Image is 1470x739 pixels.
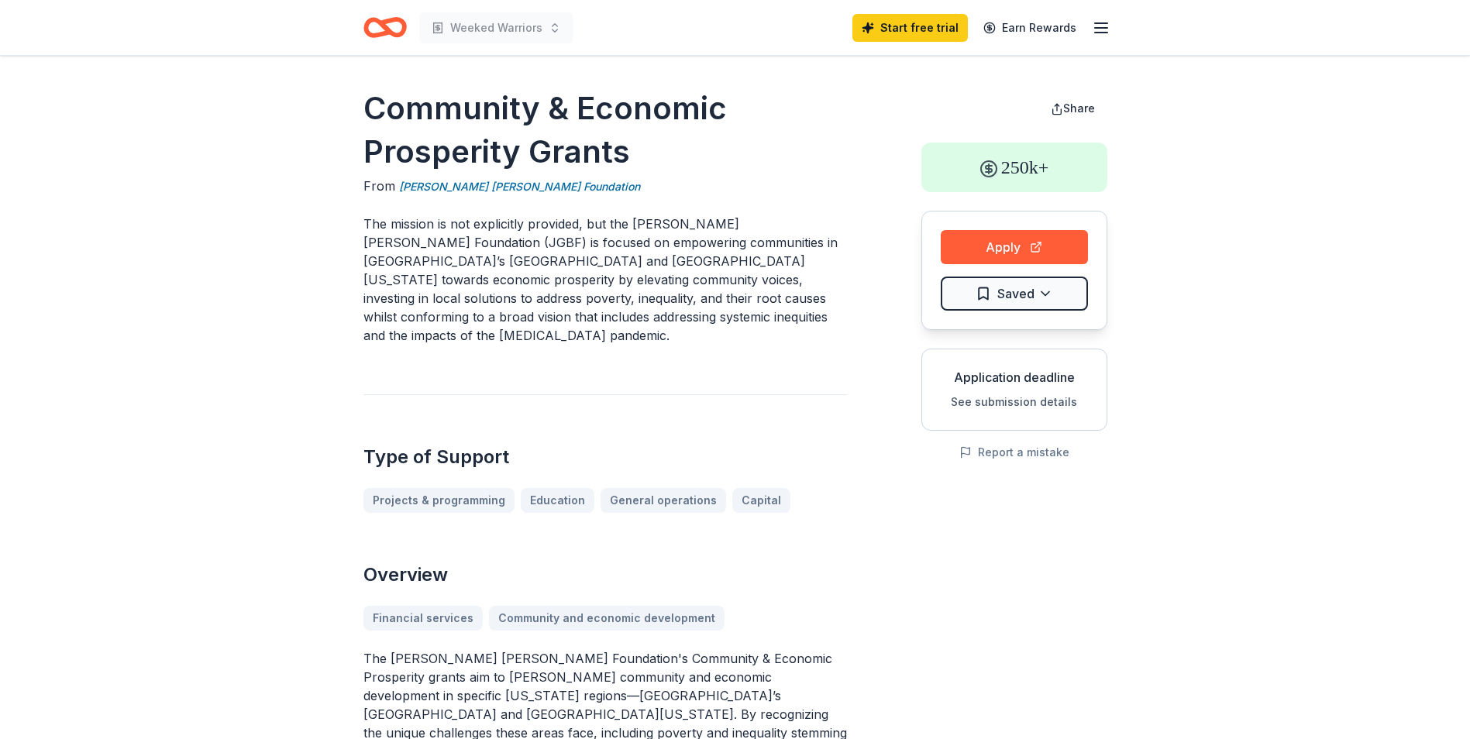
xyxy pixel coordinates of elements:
[1038,93,1107,124] button: Share
[363,9,407,46] a: Home
[732,488,790,513] a: Capital
[852,14,968,42] a: Start free trial
[941,230,1088,264] button: Apply
[959,443,1069,462] button: Report a mistake
[997,284,1035,304] span: Saved
[941,277,1088,311] button: Saved
[399,177,640,196] a: [PERSON_NAME] [PERSON_NAME] Foundation
[935,368,1094,387] div: Application deadline
[363,445,847,469] h2: Type of Support
[363,488,515,513] a: Projects & programming
[601,488,726,513] a: General operations
[1063,101,1095,115] span: Share
[521,488,594,513] a: Education
[363,177,847,196] div: From
[419,12,573,43] button: Weeked Warriors
[363,215,847,345] p: The mission is not explicitly provided, but the [PERSON_NAME] [PERSON_NAME] Foundation (JGBF) is ...
[363,87,847,174] h1: Community & Economic Prosperity Grants
[974,14,1086,42] a: Earn Rewards
[450,19,542,37] span: Weeked Warriors
[951,393,1077,411] button: See submission details
[921,143,1107,192] div: 250k+
[363,562,847,587] h2: Overview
